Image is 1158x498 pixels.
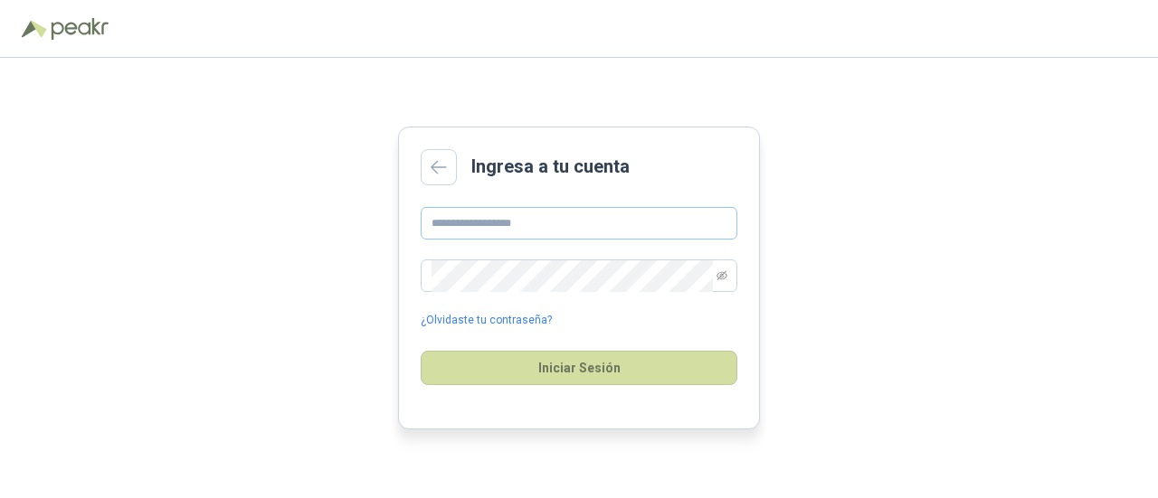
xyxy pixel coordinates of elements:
a: ¿Olvidaste tu contraseña? [421,312,552,329]
span: eye-invisible [717,270,727,281]
h2: Ingresa a tu cuenta [471,153,630,181]
button: Iniciar Sesión [421,351,737,385]
img: Logo [22,20,47,38]
img: Peakr [51,18,109,40]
